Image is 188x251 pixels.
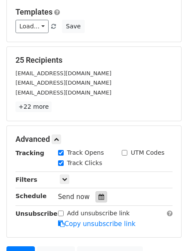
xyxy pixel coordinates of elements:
[62,20,84,33] button: Save
[67,148,104,157] label: Track Opens
[15,176,37,183] strong: Filters
[145,210,188,251] iframe: Chat Widget
[131,148,164,157] label: UTM Codes
[15,7,52,16] a: Templates
[15,20,49,33] a: Load...
[15,150,44,156] strong: Tracking
[67,209,130,218] label: Add unsubscribe link
[15,70,111,77] small: [EMAIL_ADDRESS][DOMAIN_NAME]
[15,135,173,144] h5: Advanced
[15,193,46,199] strong: Schedule
[67,159,102,168] label: Track Clicks
[15,89,111,96] small: [EMAIL_ADDRESS][DOMAIN_NAME]
[15,80,111,86] small: [EMAIL_ADDRESS][DOMAIN_NAME]
[58,220,136,228] a: Copy unsubscribe link
[58,193,90,201] span: Send now
[15,55,173,65] h5: 25 Recipients
[15,210,58,217] strong: Unsubscribe
[15,101,52,112] a: +22 more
